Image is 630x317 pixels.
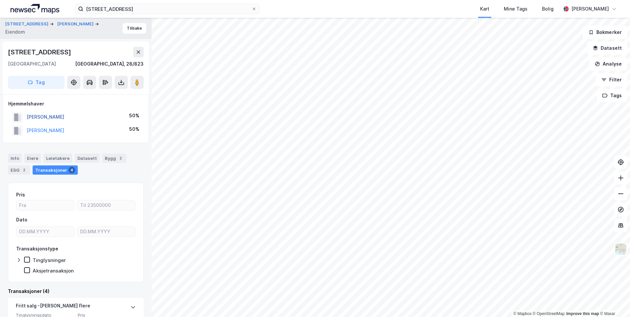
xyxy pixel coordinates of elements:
[129,125,139,133] div: 50%
[102,154,127,163] div: Bygg
[8,165,30,175] div: ESG
[33,268,74,274] div: Aksjetransaksjon
[8,76,65,89] button: Tag
[16,227,74,237] input: DD.MM.YYYY
[16,200,74,210] input: Fra
[8,47,72,57] div: [STREET_ADDRESS]
[480,5,489,13] div: Kart
[571,5,609,13] div: [PERSON_NAME]
[69,167,75,173] div: 4
[596,73,627,86] button: Filter
[77,227,135,237] input: DD.MM.YYYY
[8,60,56,68] div: [GEOGRAPHIC_DATA]
[597,285,630,317] div: Kontrollprogram for chat
[21,167,27,173] div: 2
[11,4,59,14] img: logo.a4113a55bc3d86da70a041830d287a7e.svg
[16,216,27,224] div: Dato
[504,5,528,13] div: Mine Tags
[513,311,531,316] a: Mapbox
[587,42,627,55] button: Datasett
[589,57,627,71] button: Analyse
[33,257,66,263] div: Tinglysninger
[123,23,146,34] button: Tilbake
[5,21,50,27] button: [STREET_ADDRESS]
[542,5,554,13] div: Bolig
[597,89,627,102] button: Tags
[77,200,135,210] input: Til 23500000
[43,154,72,163] div: Leietakere
[16,302,90,312] div: Fritt salg - [PERSON_NAME] flere
[75,60,144,68] div: [GEOGRAPHIC_DATA], 28/823
[8,287,144,295] div: Transaksjoner (4)
[16,245,58,253] div: Transaksjonstype
[5,28,25,36] div: Eiendom
[24,154,41,163] div: Eiere
[615,243,627,255] img: Z
[8,154,22,163] div: Info
[129,112,139,120] div: 50%
[583,26,627,39] button: Bokmerker
[533,311,565,316] a: OpenStreetMap
[8,100,143,108] div: Hjemmelshaver
[83,4,251,14] input: Søk på adresse, matrikkel, gårdeiere, leietakere eller personer
[597,285,630,317] iframe: Chat Widget
[75,154,100,163] div: Datasett
[33,165,78,175] div: Transaksjoner
[16,191,25,199] div: Pris
[117,155,124,161] div: 2
[566,311,599,316] a: Improve this map
[57,21,95,27] button: [PERSON_NAME]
